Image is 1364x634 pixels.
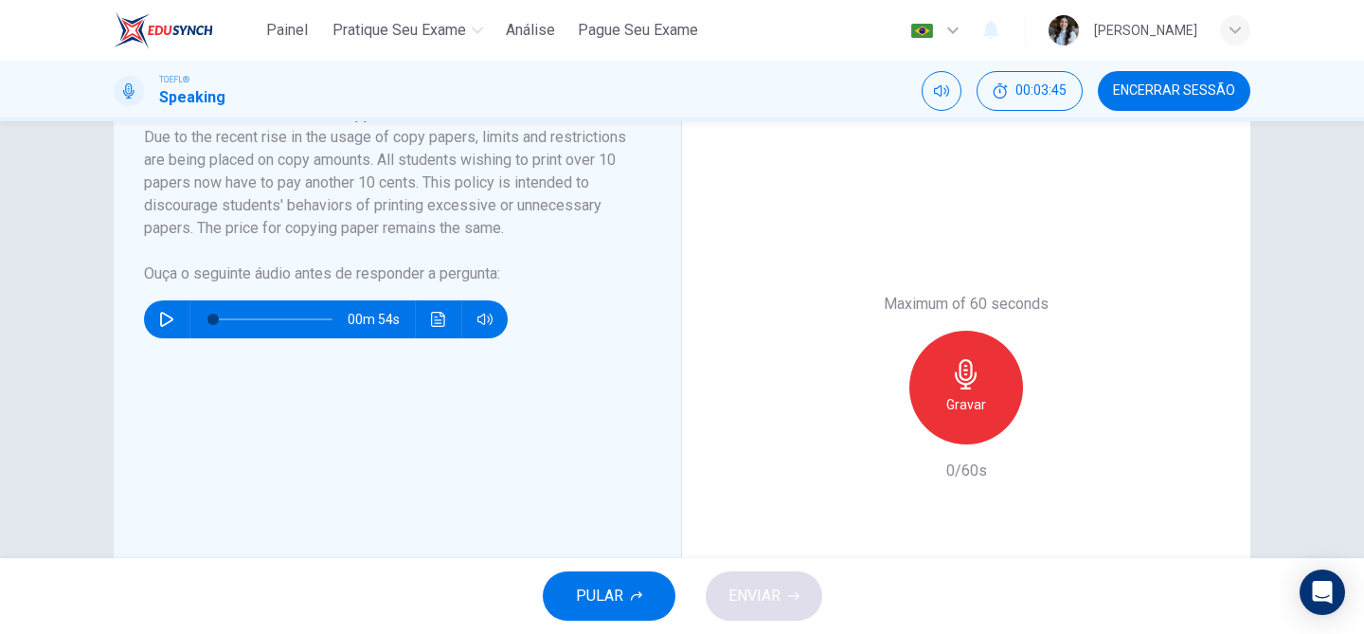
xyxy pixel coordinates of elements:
[114,11,257,49] a: EduSynch logo
[910,24,934,38] img: pt
[114,11,213,49] img: EduSynch logo
[1015,83,1067,99] span: 00:03:45
[578,19,698,42] span: Pague Seu Exame
[332,19,466,42] span: Pratique seu exame
[266,19,308,42] span: Painel
[159,73,189,86] span: TOEFL®
[144,263,628,285] h6: Ouça o seguinte áudio antes de responder a pergunta :
[348,300,415,338] span: 00m 54s
[1094,19,1197,42] div: [PERSON_NAME]
[909,331,1023,444] button: Gravar
[1300,570,1345,615] div: Open Intercom Messenger
[325,13,491,47] button: Pratique seu exame
[946,460,987,482] h6: 0/60s
[922,71,961,111] div: Silenciar
[498,13,563,47] button: Análise
[1098,71,1250,111] button: Encerrar Sessão
[570,13,706,47] button: Pague Seu Exame
[977,71,1083,111] button: 00:03:45
[423,300,454,338] button: Clique para ver a transcrição do áudio
[946,393,986,416] h6: Gravar
[1049,15,1079,45] img: Profile picture
[977,71,1083,111] div: Esconder
[1113,83,1235,99] span: Encerrar Sessão
[576,583,623,609] span: PULAR
[144,126,628,240] h6: Due to the recent rise in the usage of copy papers, limits and restrictions are being placed on c...
[543,571,675,621] button: PULAR
[159,86,225,109] h1: Speaking
[506,19,555,42] span: Análise
[884,293,1049,316] h6: Maximum of 60 seconds
[257,13,317,47] button: Painel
